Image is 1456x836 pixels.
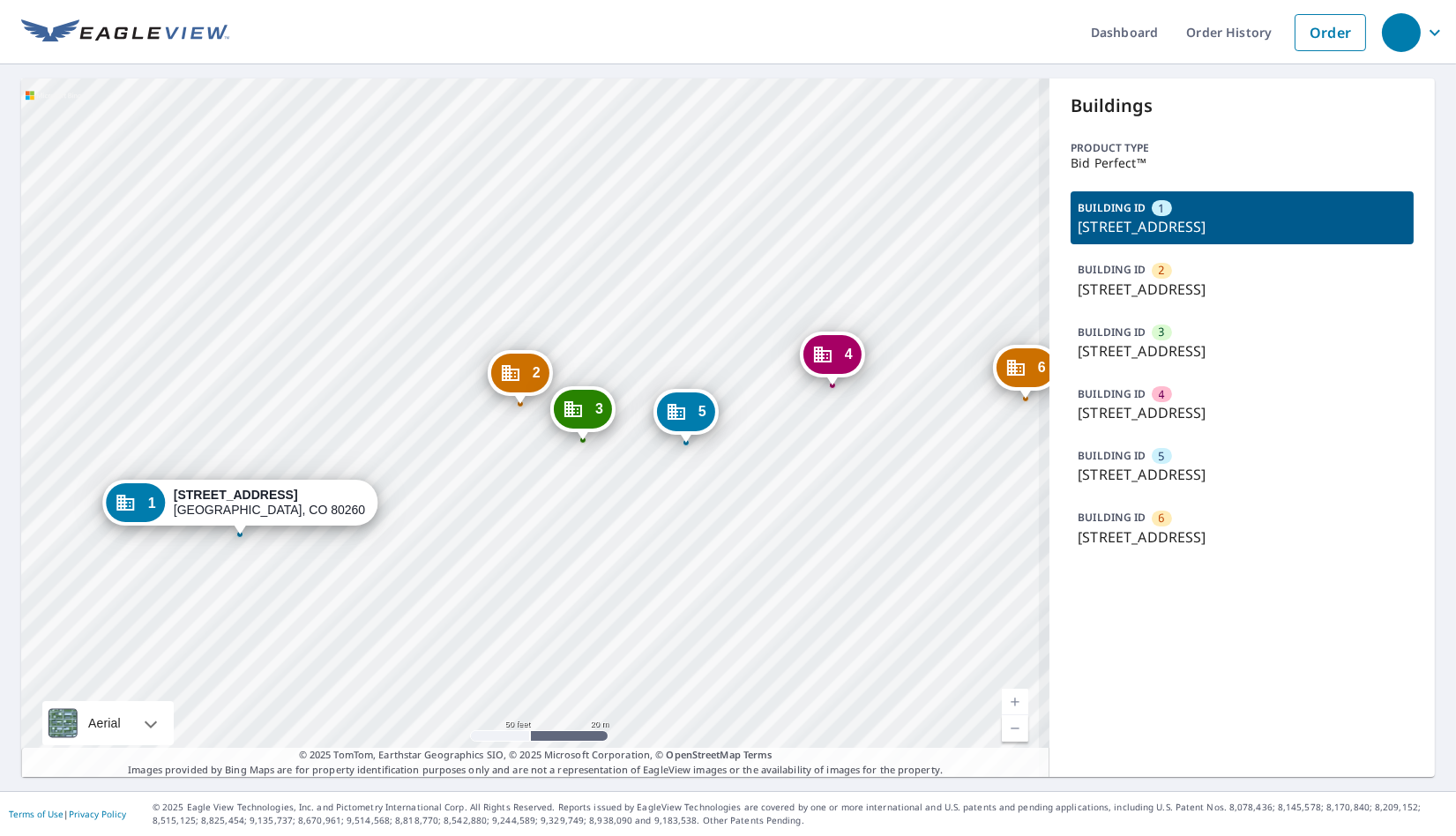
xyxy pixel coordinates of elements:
span: 6 [1159,510,1165,526]
a: Current Level 19, Zoom In [1002,689,1028,715]
span: 1 [148,496,156,510]
span: 3 [595,402,603,415]
a: Privacy Policy [69,808,126,820]
p: [STREET_ADDRESS] [1078,279,1407,300]
div: Aerial [42,701,174,745]
span: 4 [1159,386,1165,403]
span: © 2025 TomTom, Earthstar Geographics SIO, © 2025 Microsoft Corporation, © [299,748,773,763]
span: 2 [533,366,541,379]
p: [STREET_ADDRESS] [1078,216,1407,237]
img: EV Logo [21,19,229,46]
p: Bid Perfect™ [1071,156,1414,170]
div: Dropped pin, building 3, Commercial property, 8444 Pecos St Denver, CO 80260 [550,386,616,441]
p: BUILDING ID [1078,448,1146,463]
span: 3 [1159,324,1165,340]
a: Order [1295,14,1366,51]
div: Aerial [83,701,126,745]
p: BUILDING ID [1078,200,1146,215]
div: Dropped pin, building 4, Commercial property, 8444 Pecos St Denver, CO 80260 [800,332,865,386]
p: BUILDING ID [1078,262,1146,277]
p: Product type [1071,140,1414,156]
span: 5 [1159,448,1165,465]
p: BUILDING ID [1078,325,1146,340]
div: Dropped pin, building 6, Commercial property, 8444 Pecos St Denver, CO 80260 [993,345,1058,399]
a: OpenStreetMap [666,748,740,761]
p: Images provided by Bing Maps are for property identification purposes only and are not a represen... [21,748,1049,777]
p: BUILDING ID [1078,386,1146,401]
p: [STREET_ADDRESS] [1078,526,1407,548]
div: Dropped pin, building 1, Commercial property, 8444 Pecos St Denver, CO 80260 [103,480,377,534]
span: 2 [1159,262,1165,279]
span: 5 [698,405,706,418]
p: [STREET_ADDRESS] [1078,464,1407,485]
strong: [STREET_ADDRESS] [174,488,298,502]
a: Current Level 19, Zoom Out [1002,715,1028,742]
div: Dropped pin, building 5, Commercial property, 8444 Pecos St Denver, CO 80260 [653,389,719,444]
span: 6 [1038,361,1046,374]
p: Buildings [1071,93,1414,119]
p: [STREET_ADDRESS] [1078,340,1407,362]
div: [GEOGRAPHIC_DATA], CO 80260 [174,488,365,518]
p: [STREET_ADDRESS] [1078,402,1407,423]
p: BUILDING ID [1078,510,1146,525]
div: Dropped pin, building 2, Commercial property, 8444 Pecos St Denver, CO 80260 [488,350,553,405]
span: 1 [1159,200,1165,217]
p: | [9,809,126,819]
span: 4 [845,347,853,361]
a: Terms of Use [9,808,63,820]
p: © 2025 Eagle View Technologies, Inc. and Pictometry International Corp. All Rights Reserved. Repo... [153,801,1447,827]
a: Terms [743,748,773,761]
